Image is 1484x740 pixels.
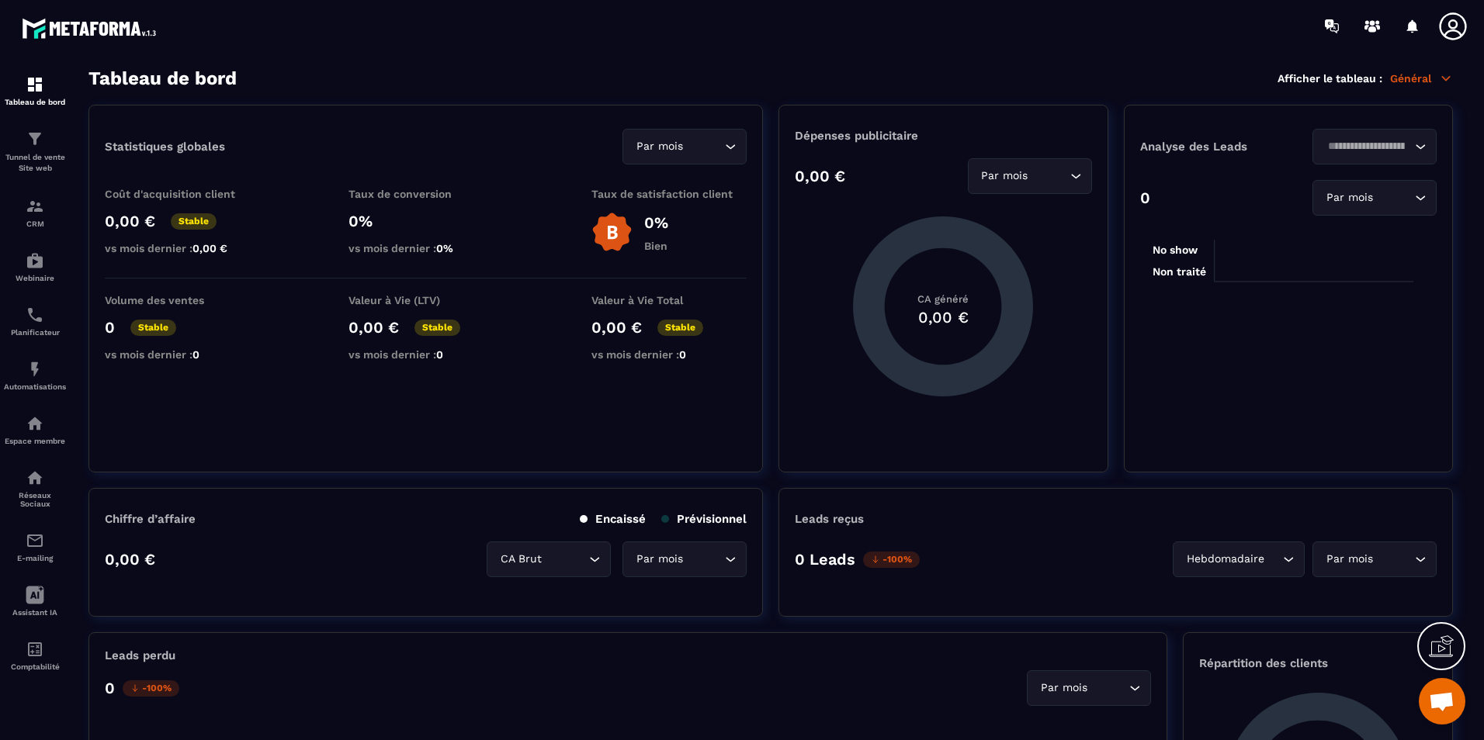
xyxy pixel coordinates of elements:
[657,320,703,336] p: Stable
[795,167,845,185] p: 0,00 €
[26,197,44,216] img: formation
[26,75,44,94] img: formation
[4,240,66,294] a: automationsautomationsWebinaire
[348,348,504,361] p: vs mois dernier :
[4,220,66,228] p: CRM
[1312,180,1437,216] div: Search for option
[1199,656,1437,670] p: Répartition des clients
[105,648,175,662] p: Leads perdu
[26,531,44,550] img: email
[4,662,66,671] p: Comptabilité
[661,512,747,526] p: Prévisionnel
[123,680,179,697] p: -100%
[686,551,721,568] input: Search for option
[105,242,260,254] p: vs mois dernier :
[4,437,66,445] p: Espace membre
[644,240,668,252] p: Bien
[1267,551,1279,568] input: Search for option
[436,242,453,254] span: 0%
[4,554,66,562] p: E-mailing
[633,551,686,568] span: Par mois
[4,491,66,508] p: Réseaux Sociaux
[968,158,1092,194] div: Search for option
[497,551,545,568] span: CA Brut
[26,306,44,324] img: scheduler
[4,118,66,185] a: formationformationTunnel de vente Site web
[105,212,155,230] p: 0,00 €
[795,512,864,526] p: Leads reçus
[4,403,66,457] a: automationsautomationsEspace membre
[26,360,44,379] img: automations
[105,512,196,526] p: Chiffre d’affaire
[591,212,633,253] img: b-badge-o.b3b20ee6.svg
[105,294,260,306] p: Volume des ventes
[686,138,721,155] input: Search for option
[414,320,460,336] p: Stable
[1419,678,1465,724] div: Ouvrir le chat
[1183,551,1267,568] span: Hebdomadaire
[1278,72,1382,85] p: Afficher le tableau :
[1140,140,1288,154] p: Analyse des Leads
[26,414,44,433] img: automations
[105,550,155,569] p: 0,00 €
[1312,129,1437,164] div: Search for option
[4,328,66,337] p: Planificateur
[22,14,161,43] img: logo
[1140,188,1150,207] p: 0
[1390,71,1453,85] p: Général
[26,130,44,148] img: formation
[1173,541,1305,577] div: Search for option
[192,242,227,254] span: 0,00 €
[1376,551,1411,568] input: Search for option
[4,608,66,617] p: Assistant IA
[4,64,66,118] a: formationformationTableau de bord
[1323,138,1411,155] input: Search for option
[26,469,44,487] img: social-network
[348,294,504,306] p: Valeur à Vie (LTV)
[487,541,611,577] div: Search for option
[105,679,115,697] p: 0
[591,188,747,200] p: Taux de satisfaction client
[795,550,855,569] p: 0 Leads
[105,318,115,337] p: 0
[348,188,504,200] p: Taux de conversion
[130,320,176,336] p: Stable
[1153,265,1206,278] tspan: Non traité
[105,188,260,200] p: Coût d'acquisition client
[88,67,237,89] h3: Tableau de bord
[633,138,686,155] span: Par mois
[679,348,686,361] span: 0
[591,294,747,306] p: Valeur à Vie Total
[26,640,44,659] img: accountant
[4,152,66,174] p: Tunnel de vente Site web
[1376,189,1411,206] input: Search for option
[1153,244,1198,256] tspan: No show
[192,348,199,361] span: 0
[26,251,44,270] img: automations
[591,348,747,361] p: vs mois dernier :
[1032,168,1066,185] input: Search for option
[591,318,642,337] p: 0,00 €
[4,274,66,282] p: Webinaire
[1323,189,1376,206] span: Par mois
[4,348,66,403] a: automationsautomationsAutomatisations
[4,628,66,683] a: accountantaccountantComptabilité
[545,551,585,568] input: Search for option
[863,552,920,568] p: -100%
[4,185,66,240] a: formationformationCRM
[4,98,66,106] p: Tableau de bord
[4,382,66,391] p: Automatisations
[622,129,747,164] div: Search for option
[795,129,1091,143] p: Dépenses publicitaire
[1312,541,1437,577] div: Search for option
[171,213,217,230] p: Stable
[1027,670,1151,706] div: Search for option
[4,574,66,628] a: Assistant IA
[1037,679,1090,697] span: Par mois
[622,541,747,577] div: Search for option
[348,212,504,230] p: 0%
[4,294,66,348] a: schedulerschedulerPlanificateur
[348,242,504,254] p: vs mois dernier :
[580,512,646,526] p: Encaissé
[348,318,399,337] p: 0,00 €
